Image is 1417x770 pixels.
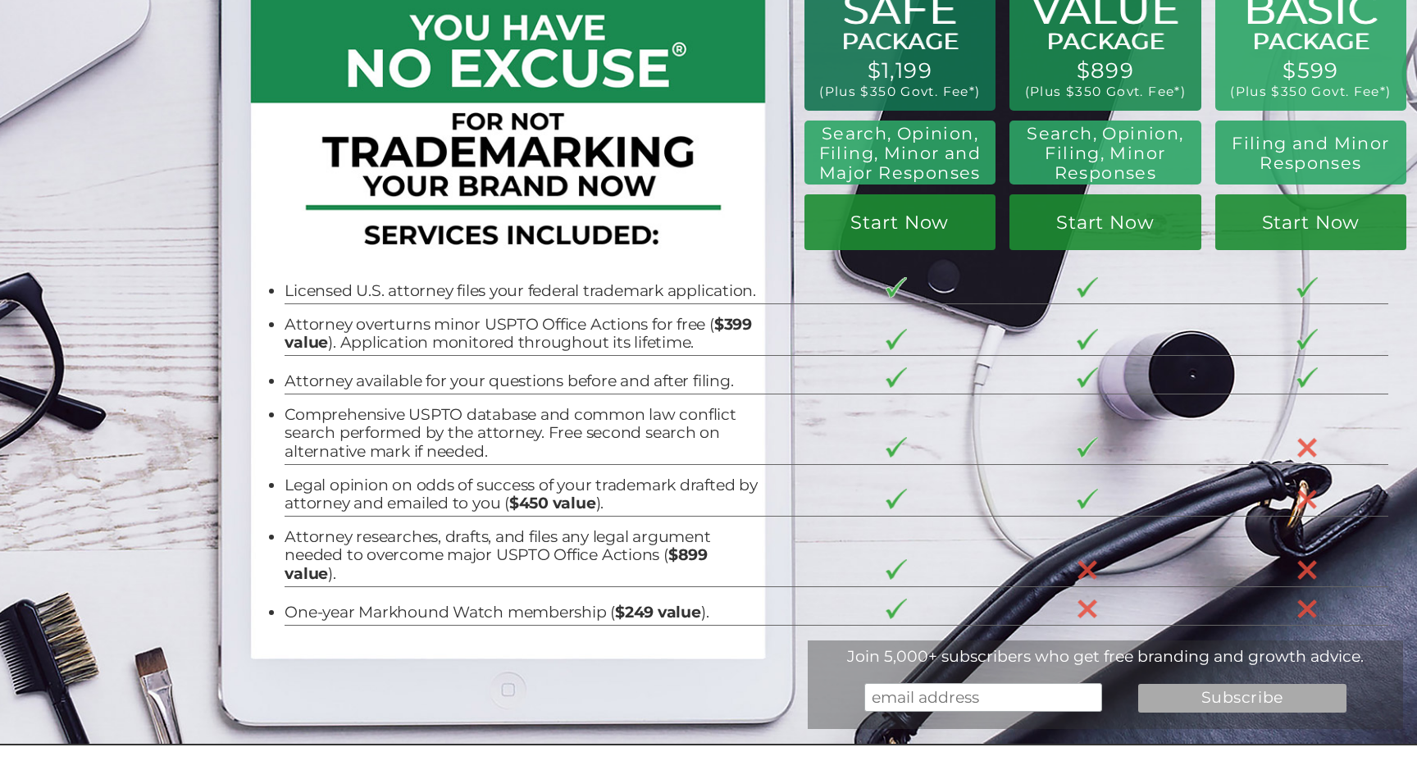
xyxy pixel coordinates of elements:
img: checkmark-border-3.png [1077,367,1098,388]
img: checkmark-border-3.png [1296,329,1318,349]
img: checkmark-border-3.png [886,277,907,298]
img: checkmark-border-3.png [886,559,907,580]
img: checkmark-border-3.png [1077,277,1098,298]
li: One-year Markhound Watch membership ( ). [285,604,762,622]
img: checkmark-border-3.png [886,489,907,509]
li: Attorney researches, drafts, and files any legal argument needed to overcome major USPTO Office A... [285,528,762,583]
img: checkmark-border-3.png [1077,329,1098,349]
li: Comprehensive USPTO database and common law conflict search performed by the attorney. Free secon... [285,406,762,461]
img: X-30-3.png [1077,599,1098,620]
img: checkmark-border-3.png [1077,489,1098,509]
b: $249 value [615,603,701,622]
input: Subscribe [1138,684,1346,713]
h2: Search, Opinion, Filing, Minor Responses [1021,124,1190,184]
div: Join 5,000+ subscribers who get free branding and growth advice. [808,647,1403,666]
img: checkmark-border-3.png [886,367,907,388]
img: X-30-3.png [1296,489,1318,510]
img: checkmark-border-3.png [1296,277,1318,298]
img: checkmark-border-3.png [886,437,907,458]
img: X-30-3.png [1296,437,1318,458]
h2: Search, Opinion, Filing, Minor and Major Responses [813,124,987,184]
img: X-30-3.png [1296,599,1318,620]
b: $450 value [509,494,596,513]
b: $399 value [285,315,752,352]
img: checkmark-border-3.png [886,329,907,349]
img: checkmark-border-3.png [1296,367,1318,388]
img: X-30-3.png [1077,559,1098,581]
li: Attorney overturns minor USPTO Office Actions for free ( ). Application monitored throughout its ... [285,316,762,353]
li: Legal opinion on odds of success of your trademark drafted by attorney and emailed to you ( ). [285,476,762,513]
input: email address [864,683,1102,712]
img: X-30-3.png [1296,559,1318,581]
img: checkmark-border-3.png [886,599,907,619]
a: Start Now [1009,194,1201,250]
li: Attorney available for your questions before and after filing. [285,372,762,390]
img: checkmark-border-3.png [1077,437,1098,458]
a: Start Now [804,194,996,250]
a: Start Now [1215,194,1406,250]
li: Licensed U.S. attorney files your federal trademark application. [285,282,762,300]
h2: Filing and Minor Responses [1227,134,1396,173]
b: $899 value [285,545,708,582]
